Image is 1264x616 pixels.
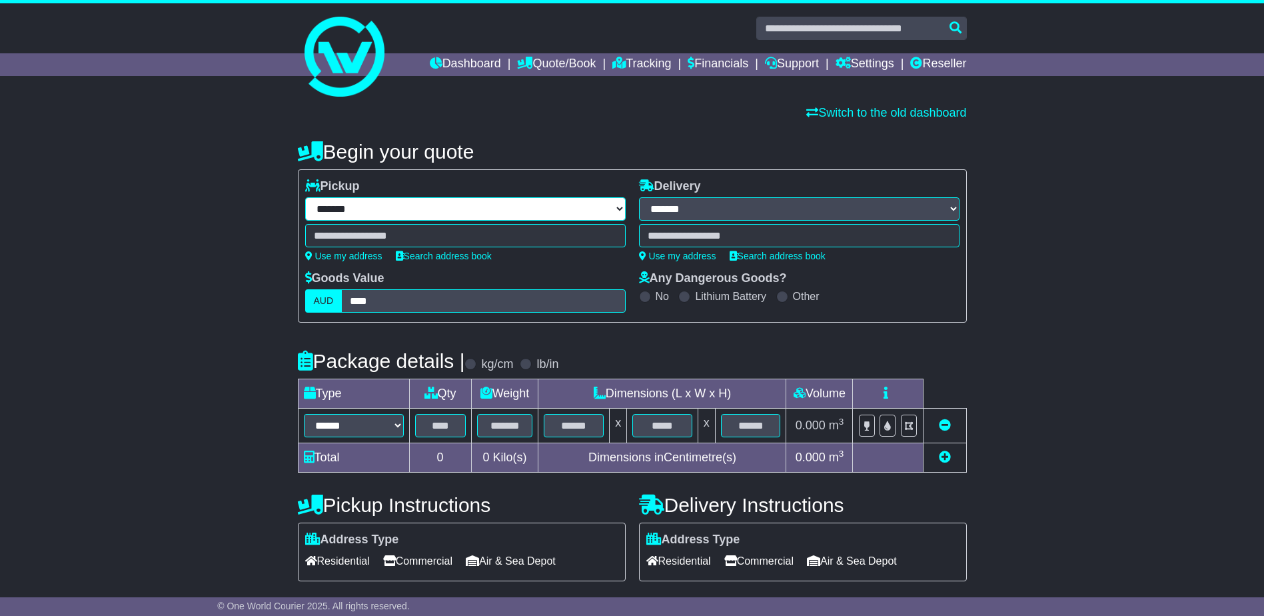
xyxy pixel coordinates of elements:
[939,419,951,432] a: Remove this item
[298,443,409,473] td: Total
[305,179,360,194] label: Pickup
[639,179,701,194] label: Delivery
[807,551,897,571] span: Air & Sea Depot
[430,53,501,76] a: Dashboard
[939,451,951,464] a: Add new item
[298,494,626,516] h4: Pickup Instructions
[305,289,342,313] label: AUD
[612,53,671,76] a: Tracking
[471,379,538,409] td: Weight
[396,251,492,261] a: Search address book
[646,533,740,547] label: Address Type
[796,419,826,432] span: 0.000
[829,419,844,432] span: m
[409,443,471,473] td: 0
[538,443,786,473] td: Dimensions in Centimetre(s)
[305,251,382,261] a: Use my address
[383,551,452,571] span: Commercial
[482,451,489,464] span: 0
[836,53,894,76] a: Settings
[298,141,967,163] h4: Begin your quote
[471,443,538,473] td: Kilo(s)
[610,409,627,443] td: x
[839,449,844,459] sup: 3
[698,409,715,443] td: x
[639,494,967,516] h4: Delivery Instructions
[796,451,826,464] span: 0.000
[639,271,787,286] label: Any Dangerous Goods?
[688,53,748,76] a: Financials
[839,417,844,427] sup: 3
[305,533,399,547] label: Address Type
[786,379,853,409] td: Volume
[305,271,384,286] label: Goods Value
[298,379,409,409] td: Type
[656,290,669,303] label: No
[536,357,558,372] label: lb/in
[646,551,711,571] span: Residential
[217,601,410,611] span: © One World Courier 2025. All rights reserved.
[298,350,465,372] h4: Package details |
[765,53,819,76] a: Support
[517,53,596,76] a: Quote/Book
[538,379,786,409] td: Dimensions (L x W x H)
[730,251,826,261] a: Search address book
[695,290,766,303] label: Lithium Battery
[639,251,716,261] a: Use my address
[829,451,844,464] span: m
[910,53,966,76] a: Reseller
[466,551,556,571] span: Air & Sea Depot
[793,290,820,303] label: Other
[724,551,794,571] span: Commercial
[806,106,966,119] a: Switch to the old dashboard
[409,379,471,409] td: Qty
[305,551,370,571] span: Residential
[481,357,513,372] label: kg/cm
